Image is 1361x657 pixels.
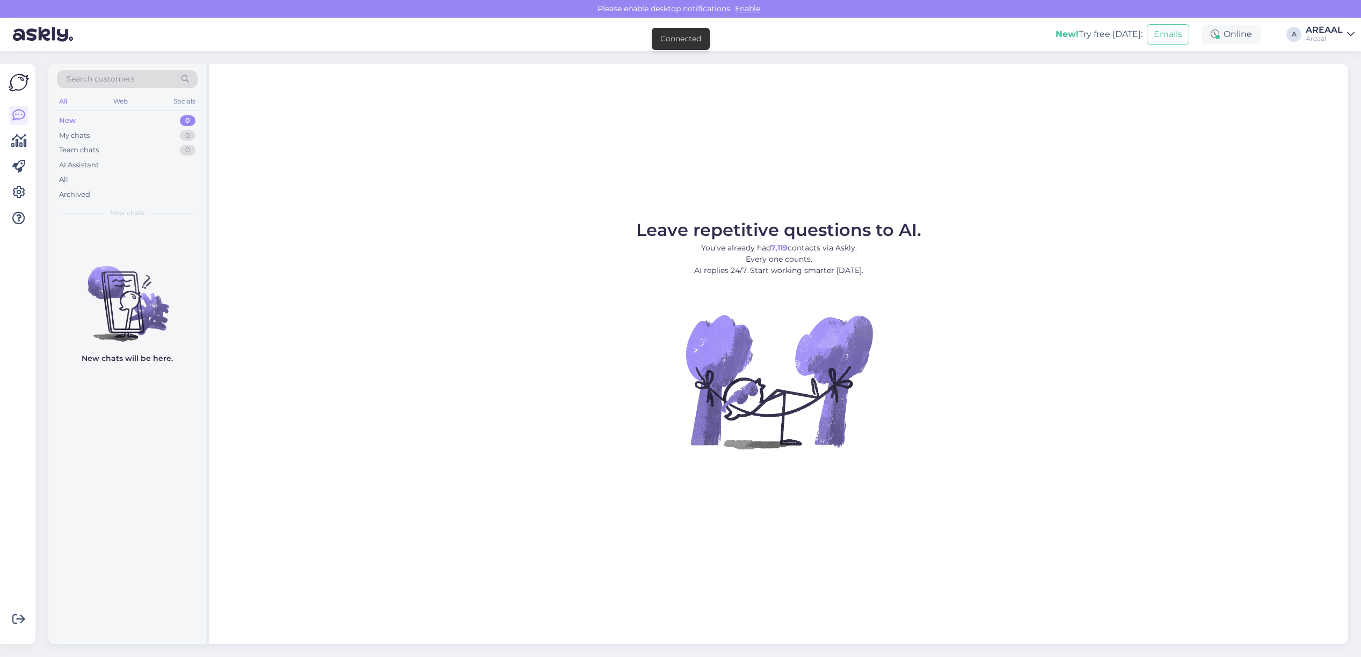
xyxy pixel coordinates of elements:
[660,33,701,45] div: Connected
[1056,28,1142,41] div: Try free [DATE]:
[1056,29,1079,39] b: New!
[82,353,173,364] p: New chats will be here.
[180,130,195,141] div: 0
[57,94,69,108] div: All
[682,285,876,478] img: No Chat active
[1147,24,1189,45] button: Emails
[59,189,90,200] div: Archived
[180,115,195,126] div: 0
[67,73,135,85] span: Search customers
[636,242,921,276] p: You’ve already had contacts via Askly. Every one counts. AI replies 24/7. Start working smarter [...
[636,219,921,240] span: Leave repetitive questions to AI.
[48,247,206,343] img: No chats
[1306,26,1355,43] a: AREAALAreaal
[59,115,76,126] div: New
[59,130,90,141] div: My chats
[180,145,195,156] div: 0
[59,145,99,156] div: Team chats
[111,94,130,108] div: Web
[1286,27,1301,42] div: A
[1306,26,1343,34] div: AREAAL
[110,208,144,218] span: New chats
[59,174,68,185] div: All
[771,243,788,253] b: 7,119
[9,72,29,93] img: Askly Logo
[171,94,198,108] div: Socials
[1306,34,1343,43] div: Areaal
[1202,25,1261,44] div: Online
[732,4,763,13] span: Enable
[59,160,99,171] div: AI Assistant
